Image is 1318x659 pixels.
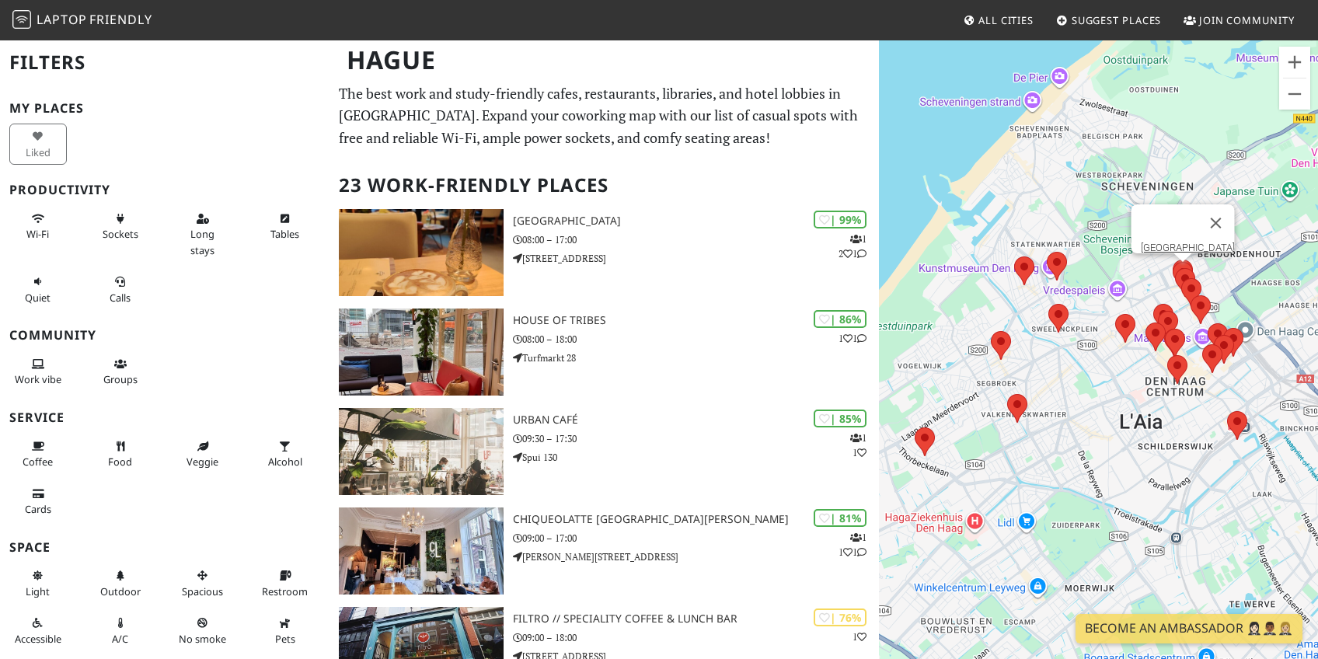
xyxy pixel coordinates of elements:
[179,632,226,646] span: Smoke free
[839,232,866,261] p: 1 2 1
[339,82,870,149] p: The best work and study-friendly cafes, restaurants, libraries, and hotel lobbies in [GEOGRAPHIC_...
[26,227,49,241] span: Stable Wi-Fi
[103,372,138,386] span: Group tables
[1177,6,1301,34] a: Join Community
[262,584,308,598] span: Restroom
[187,455,218,469] span: Veggie
[182,584,223,598] span: Spacious
[174,610,232,651] button: No smoke
[814,509,866,527] div: | 81%
[270,227,299,241] span: Work-friendly tables
[15,372,61,386] span: People working
[513,513,879,526] h3: Chiqueolatte [GEOGRAPHIC_DATA][PERSON_NAME]
[112,632,128,646] span: Air conditioned
[174,206,232,263] button: Long stays
[92,269,149,310] button: Calls
[1279,47,1310,78] button: Zoom avanti
[23,455,53,469] span: Coffee
[513,612,879,626] h3: Filtro // Speciality Coffee & Lunch Bar
[9,610,67,651] button: Accessible
[12,10,31,29] img: LaptopFriendly
[256,434,314,475] button: Alcohol
[513,630,879,645] p: 09:00 – 18:00
[513,413,879,427] h3: Urban Café
[174,434,232,475] button: Veggie
[853,629,866,644] p: 1
[9,183,320,197] h3: Productivity
[513,251,879,266] p: [STREET_ADDRESS]
[190,227,214,256] span: Long stays
[9,563,67,604] button: Light
[256,563,314,604] button: Restroom
[513,314,879,327] h3: House of Tribes
[256,610,314,651] button: Pets
[329,309,879,396] a: House of Tribes | 86% 11 House of Tribes 08:00 – 18:00 Turfmarkt 28
[256,206,314,247] button: Tables
[329,507,879,594] a: Chiqueolatte Den Haag | 81% 111 Chiqueolatte [GEOGRAPHIC_DATA][PERSON_NAME] 09:00 – 17:00 [PERSON...
[513,549,879,564] p: [PERSON_NAME][STREET_ADDRESS]
[339,309,504,396] img: House of Tribes
[100,584,141,598] span: Outdoor area
[25,291,51,305] span: Quiet
[339,507,504,594] img: Chiqueolatte Den Haag
[275,632,295,646] span: Pet friendly
[9,434,67,475] button: Coffee
[1198,204,1235,242] button: Chiudi
[814,410,866,427] div: | 85%
[9,481,67,522] button: Cards
[513,214,879,228] h3: [GEOGRAPHIC_DATA]
[9,410,320,425] h3: Service
[9,206,67,247] button: Wi-Fi
[15,632,61,646] span: Accessible
[513,431,879,446] p: 09:30 – 17:30
[26,584,50,598] span: Natural light
[92,434,149,475] button: Food
[1076,614,1302,643] a: Become an Ambassador 🤵🏻‍♀️🤵🏾‍♂️🤵🏼‍♀️
[513,531,879,546] p: 09:00 – 17:00
[12,7,152,34] a: LaptopFriendly LaptopFriendly
[513,332,879,347] p: 08:00 – 18:00
[108,455,132,469] span: Food
[839,331,866,346] p: 1 1
[978,13,1034,27] span: All Cities
[9,39,320,86] h2: Filters
[339,209,504,296] img: Barista Cafe Frederikstraat
[513,232,879,247] p: 08:00 – 17:00
[103,227,138,241] span: Power sockets
[9,351,67,392] button: Work vibe
[9,269,67,310] button: Quiet
[1050,6,1168,34] a: Suggest Places
[339,162,870,209] h2: 23 Work-Friendly Places
[9,101,320,116] h3: My Places
[174,563,232,604] button: Spacious
[839,530,866,560] p: 1 1 1
[1072,13,1162,27] span: Suggest Places
[339,408,504,495] img: Urban Café
[814,211,866,228] div: | 99%
[9,540,320,555] h3: Space
[92,610,149,651] button: A/C
[850,431,866,460] p: 1 1
[1279,78,1310,110] button: Zoom indietro
[92,206,149,247] button: Sockets
[1199,13,1295,27] span: Join Community
[814,310,866,328] div: | 86%
[268,455,302,469] span: Alcohol
[9,328,320,343] h3: Community
[814,608,866,626] div: | 76%
[25,502,51,516] span: Credit cards
[329,209,879,296] a: Barista Cafe Frederikstraat | 99% 121 [GEOGRAPHIC_DATA] 08:00 – 17:00 [STREET_ADDRESS]
[334,39,876,82] h1: Hague
[37,11,87,28] span: Laptop
[92,563,149,604] button: Outdoor
[1141,242,1235,253] a: [GEOGRAPHIC_DATA]
[92,351,149,392] button: Groups
[513,450,879,465] p: Spui 130
[110,291,131,305] span: Video/audio calls
[329,408,879,495] a: Urban Café | 85% 11 Urban Café 09:30 – 17:30 Spui 130
[957,6,1040,34] a: All Cities
[89,11,152,28] span: Friendly
[513,350,879,365] p: Turfmarkt 28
